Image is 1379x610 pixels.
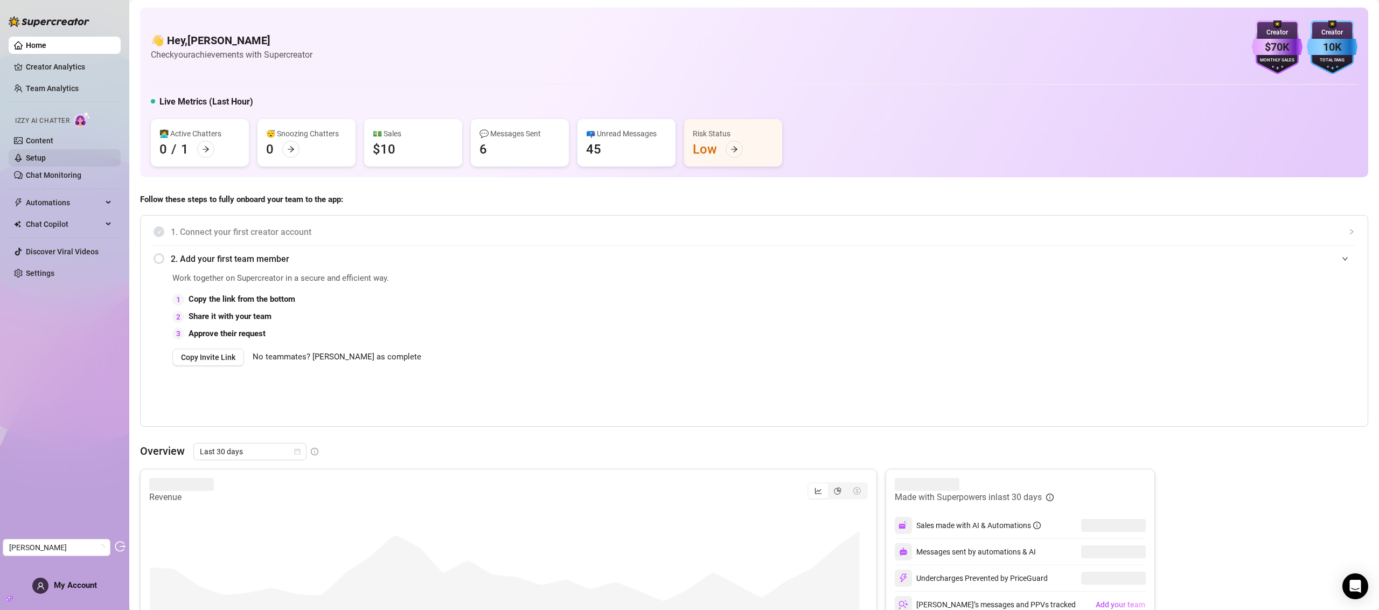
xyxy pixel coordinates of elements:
[895,570,1048,587] div: Undercharges Prevented by PriceGuard
[98,544,105,551] span: loading
[807,482,868,500] div: segmented control
[140,195,343,204] strong: Follow these steps to fully onboard your team to the app:
[9,16,89,27] img: logo-BBDzfeDw.svg
[172,311,184,323] div: 2
[479,141,487,158] div: 6
[1139,272,1355,410] iframe: Adding Team Members
[1342,573,1368,599] div: Open Intercom Messenger
[1252,39,1303,56] div: $70K
[1307,27,1357,38] div: Creator
[26,84,79,93] a: Team Analytics
[159,128,240,140] div: 👩‍💻 Active Chatters
[26,171,81,179] a: Chat Monitoring
[1342,255,1348,262] span: expanded
[899,521,908,530] img: svg%3e
[294,448,301,455] span: calendar
[26,41,46,50] a: Home
[1252,57,1303,64] div: Monthly Sales
[586,141,601,158] div: 45
[586,128,667,140] div: 📪 Unread Messages
[14,198,23,207] span: thunderbolt
[895,543,1036,560] div: Messages sent by automations & AI
[1096,600,1145,609] span: Add your team
[171,225,1355,239] span: 1. Connect your first creator account
[140,443,185,459] article: Overview
[154,246,1355,272] div: 2. Add your first team member
[26,194,102,211] span: Automations
[311,448,318,455] span: info-circle
[189,311,271,321] strong: Share it with your team
[1348,228,1355,235] span: collapsed
[9,539,104,556] span: Ryan Bonam
[1046,494,1054,501] span: info-circle
[172,349,244,366] button: Copy Invite Link
[189,294,295,304] strong: Copy the link from the bottom
[172,272,1112,285] span: Work together on Supercreator in a secure and efficient way.
[26,136,53,145] a: Content
[151,48,312,61] article: Check your achievements with Supercreator
[159,95,253,108] h5: Live Metrics (Last Hour)
[14,220,21,228] img: Chat Copilot
[1252,27,1303,38] div: Creator
[899,600,908,609] img: svg%3e
[26,154,46,162] a: Setup
[202,145,210,153] span: arrow-right
[181,353,235,362] span: Copy Invite Link
[1252,20,1303,74] img: purple-badge-B9DA21FR.svg
[26,269,54,278] a: Settings
[1307,20,1357,74] img: blue-badge-DgoSNQY1.svg
[171,252,1355,266] span: 2. Add your first team member
[172,328,184,339] div: 3
[373,128,454,140] div: 💵 Sales
[899,547,908,556] img: svg%3e
[26,58,112,75] a: Creator Analytics
[115,541,126,552] span: logout
[159,141,167,158] div: 0
[266,141,274,158] div: 0
[5,595,13,602] span: build
[26,247,99,256] a: Discover Viral Videos
[373,141,395,158] div: $10
[181,141,189,158] div: 1
[253,351,421,364] span: No teammates? [PERSON_NAME] as complete
[1033,522,1041,529] span: info-circle
[15,116,69,126] span: Izzy AI Chatter
[74,112,90,127] img: AI Chatter
[172,294,184,306] div: 1
[1307,39,1357,56] div: 10K
[151,33,312,48] h4: 👋 Hey, [PERSON_NAME]
[853,487,861,495] span: dollar-circle
[287,145,295,153] span: arrow-right
[730,145,738,153] span: arrow-right
[895,491,1042,504] article: Made with Superpowers in last 30 days
[916,519,1041,531] div: Sales made with AI & Automations
[189,329,266,338] strong: Approve their request
[834,487,841,495] span: pie-chart
[266,128,347,140] div: 😴 Snoozing Chatters
[814,487,822,495] span: line-chart
[899,573,908,583] img: svg%3e
[54,580,97,590] span: My Account
[154,219,1355,245] div: 1. Connect your first creator account
[1307,57,1357,64] div: Total Fans
[26,216,102,233] span: Chat Copilot
[37,582,45,590] span: user
[693,128,774,140] div: Risk Status
[149,491,214,504] article: Revenue
[479,128,560,140] div: 💬 Messages Sent
[200,443,300,460] span: Last 30 days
